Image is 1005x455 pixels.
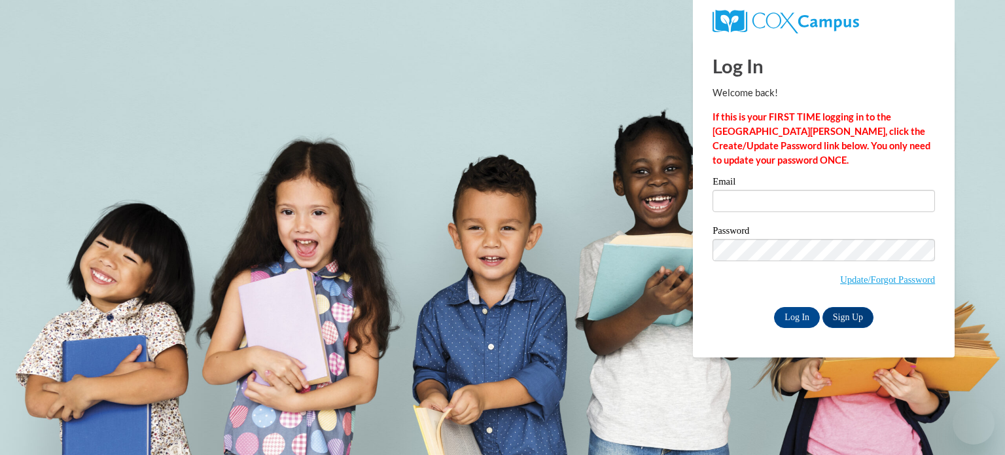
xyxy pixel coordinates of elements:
[840,274,935,285] a: Update/Forgot Password
[713,111,930,166] strong: If this is your FIRST TIME logging in to the [GEOGRAPHIC_DATA][PERSON_NAME], click the Create/Upd...
[822,307,873,328] a: Sign Up
[713,10,859,33] img: COX Campus
[713,177,935,190] label: Email
[713,52,935,79] h1: Log In
[713,226,935,239] label: Password
[774,307,820,328] input: Log In
[953,403,995,445] iframe: Button to launch messaging window
[713,86,935,100] p: Welcome back!
[713,10,935,33] a: COX Campus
